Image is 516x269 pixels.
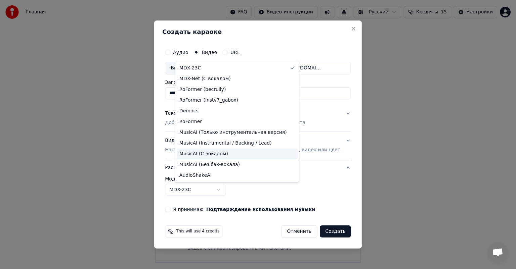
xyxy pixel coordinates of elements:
span: MDX-Net (С вокалом) [179,75,231,82]
span: RoFormer (instv7_gabox) [179,97,238,104]
span: MusicAI (С вокалом) [179,150,228,157]
span: MDX-23C [179,65,201,71]
span: AudioShakeAI [179,172,212,178]
span: MusicAI (Без бэк-вокала) [179,161,240,168]
span: MusicAI (Instrumental / Backing / Lead) [179,140,272,146]
span: Demucs [179,108,199,114]
span: RoFormer [179,118,202,125]
span: RoFormer (becruily) [179,86,226,93]
span: MusicAI (Только инструментальная версия) [179,129,287,136]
